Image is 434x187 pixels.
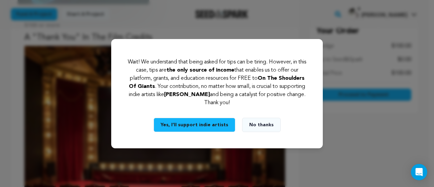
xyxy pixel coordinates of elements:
[127,58,307,107] p: Wait! We understand that being asked for tips can be tiring. However, in this case, tips are that...
[242,118,281,132] button: No thanks
[166,68,234,73] span: the only source of income
[164,92,210,97] span: [PERSON_NAME]
[154,118,235,132] button: Yes, I’ll support indie artists
[129,76,304,89] span: On The Shoulders Of Giants
[411,164,427,180] div: Open Intercom Messenger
